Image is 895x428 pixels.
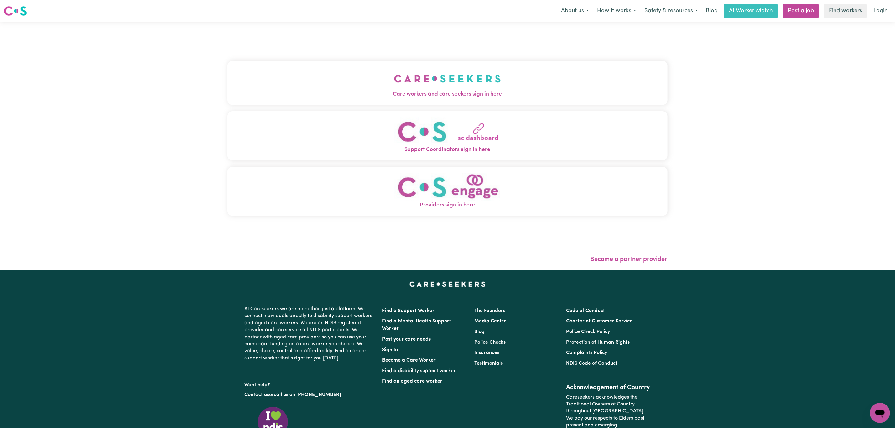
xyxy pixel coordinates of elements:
[382,379,443,384] a: Find an aged care worker
[4,5,27,17] img: Careseekers logo
[474,350,499,355] a: Insurances
[566,384,650,391] h2: Acknowledgement of Country
[566,308,605,313] a: Code of Conduct
[4,4,27,18] a: Careseekers logo
[382,337,431,342] a: Post your care needs
[474,319,507,324] a: Media Centre
[591,256,668,263] a: Become a partner provider
[227,90,668,98] span: Care workers and care seekers sign in here
[724,4,778,18] a: AI Worker Match
[702,4,721,18] a: Blog
[382,319,451,331] a: Find a Mental Health Support Worker
[274,392,341,397] a: call us on [PHONE_NUMBER]
[474,329,485,334] a: Blog
[245,303,375,364] p: At Careseekers we are more than just a platform. We connect individuals directly to disability su...
[227,201,668,209] span: Providers sign in here
[566,340,630,345] a: Protection of Human Rights
[870,4,891,18] a: Login
[824,4,867,18] a: Find workers
[566,319,632,324] a: Charter of Customer Service
[870,403,890,423] iframe: Button to launch messaging window, conversation in progress
[227,167,668,216] button: Providers sign in here
[566,350,607,355] a: Complaints Policy
[783,4,819,18] a: Post a job
[227,111,668,160] button: Support Coordinators sign in here
[382,358,436,363] a: Become a Care Worker
[640,4,702,18] button: Safety & resources
[382,347,398,352] a: Sign In
[566,361,617,366] a: NDIS Code of Conduct
[245,379,375,389] p: Want help?
[557,4,593,18] button: About us
[245,389,375,401] p: or
[382,308,435,313] a: Find a Support Worker
[566,329,610,334] a: Police Check Policy
[474,361,503,366] a: Testimonials
[382,368,456,373] a: Find a disability support worker
[409,282,486,287] a: Careseekers home page
[593,4,640,18] button: How it works
[227,146,668,154] span: Support Coordinators sign in here
[245,392,269,397] a: Contact us
[474,340,506,345] a: Police Checks
[474,308,505,313] a: The Founders
[227,61,668,105] button: Care workers and care seekers sign in here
